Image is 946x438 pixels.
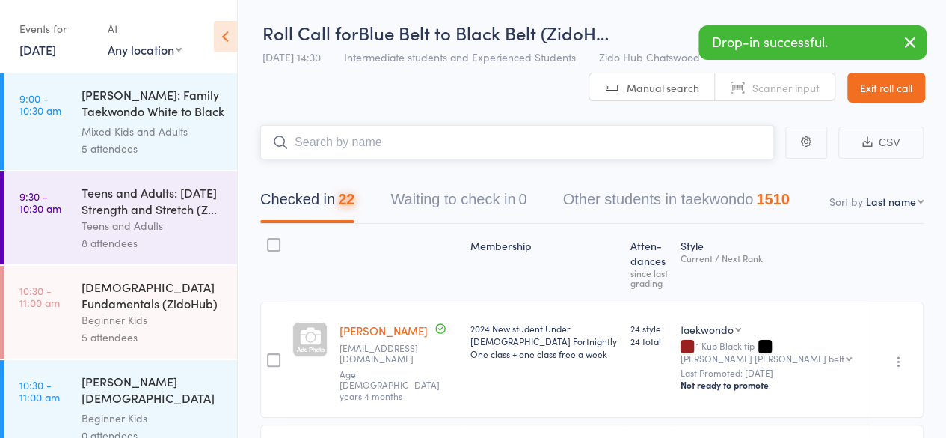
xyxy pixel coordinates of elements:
[82,329,224,346] div: 5 attendees
[681,253,863,263] div: Current / Next Rank
[681,353,844,363] div: [PERSON_NAME] [PERSON_NAME] belt
[681,368,863,378] small: Last Promoted: [DATE]
[829,194,863,209] label: Sort by
[340,368,440,402] span: Age: [DEMOGRAPHIC_DATA] years 4 months
[262,49,321,64] span: [DATE] 14:30
[82,410,224,427] div: Beginner Kids
[624,231,675,295] div: Atten­dances
[82,234,224,252] div: 8 attendees
[630,268,669,288] div: since last grading
[82,184,224,217] div: Teens and Adults: [DATE] Strength and Stretch (Z...
[340,323,428,338] a: [PERSON_NAME]
[260,125,774,159] input: Search by name
[470,322,618,360] div: 2024 New student Under [DEMOGRAPHIC_DATA] Fortnightly One class + one class free a week
[752,80,820,95] span: Scanner input
[82,86,224,123] div: [PERSON_NAME]: Family Taekwondo White to Black Belt
[82,140,224,157] div: 5 attendees
[847,73,925,103] a: Exit roll call
[19,285,60,308] time: 10:30 - 11:00 am
[627,80,699,95] span: Manual search
[866,194,916,209] div: Last name
[563,183,790,223] button: Other students in taekwondo1510
[4,73,237,170] a: 9:00 -10:30 am[PERSON_NAME]: Family Taekwondo White to Black BeltMixed Kids and Adults5 attendees
[19,190,61,214] time: 9:30 - 10:30 am
[262,20,358,45] span: Roll Call for
[19,16,93,41] div: Events for
[681,341,863,363] div: 1 Kup Black tip
[630,335,669,347] span: 24 total
[344,49,576,64] span: Intermediate students and Experienced Students
[108,16,182,41] div: At
[19,379,60,403] time: 10:30 - 11:00 am
[82,279,224,311] div: [DEMOGRAPHIC_DATA] Fundamentals (ZidoHub)
[82,373,224,410] div: [PERSON_NAME] [DEMOGRAPHIC_DATA] Fundamentals
[464,231,624,295] div: Membership
[390,183,526,223] button: Waiting to check in0
[338,191,354,207] div: 22
[756,191,790,207] div: 1510
[630,322,669,335] span: 24 style
[838,127,924,159] button: CSV
[599,49,700,64] span: Zido Hub Chatswood
[340,343,458,365] small: guolisa6@gmail.com
[518,191,526,207] div: 0
[4,171,237,264] a: 9:30 -10:30 amTeens and Adults: [DATE] Strength and Stretch (Z...Teens and Adults8 attendees
[681,379,863,391] div: Not ready to promote
[675,231,869,295] div: Style
[358,20,609,45] span: Blue Belt to Black Belt (ZidoH…
[19,92,61,116] time: 9:00 - 10:30 am
[681,322,734,337] div: taekwondo
[108,41,182,58] div: Any location
[19,41,56,58] a: [DATE]
[260,183,354,223] button: Checked in22
[82,217,224,234] div: Teens and Adults
[698,25,927,60] div: Drop-in successful.
[4,266,237,359] a: 10:30 -11:00 am[DEMOGRAPHIC_DATA] Fundamentals (ZidoHub)Beginner Kids5 attendees
[82,311,224,329] div: Beginner Kids
[82,123,224,140] div: Mixed Kids and Adults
